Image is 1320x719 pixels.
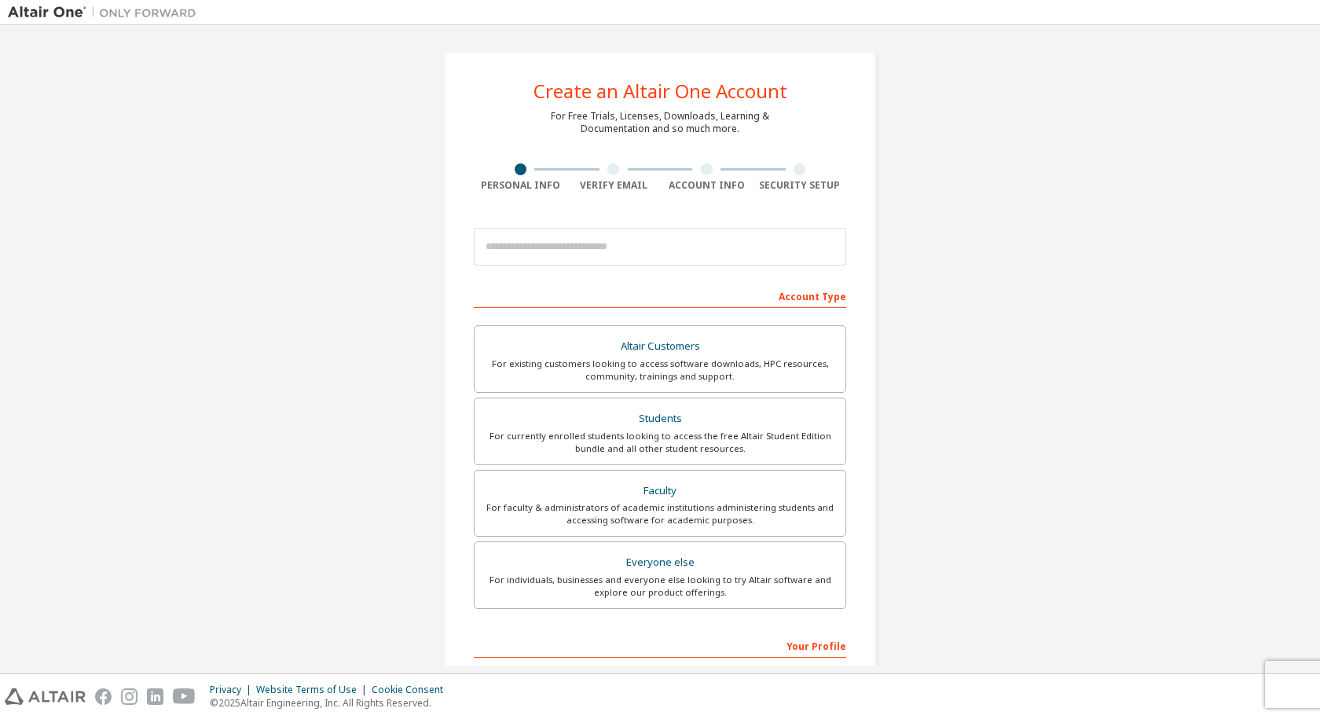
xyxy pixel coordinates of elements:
img: Altair One [8,5,204,20]
img: youtube.svg [173,688,196,705]
p: © 2025 Altair Engineering, Inc. All Rights Reserved. [210,696,453,710]
div: Students [484,408,836,430]
div: Personal Info [474,179,567,192]
div: Verify Email [567,179,661,192]
img: instagram.svg [121,688,137,705]
div: Security Setup [753,179,847,192]
div: For Free Trials, Licenses, Downloads, Learning & Documentation and so much more. [551,110,769,135]
div: Create an Altair One Account [533,82,787,101]
div: For faculty & administrators of academic institutions administering students and accessing softwa... [484,501,836,526]
div: Cookie Consent [372,684,453,696]
div: Everyone else [484,552,836,574]
img: facebook.svg [95,688,112,705]
div: Altair Customers [484,336,836,358]
div: Faculty [484,480,836,502]
img: linkedin.svg [147,688,163,705]
div: For existing customers looking to access software downloads, HPC resources, community, trainings ... [484,358,836,383]
div: Website Terms of Use [256,684,372,696]
div: Account Type [474,283,846,308]
div: For currently enrolled students looking to access the free Altair Student Edition bundle and all ... [484,430,836,455]
div: Privacy [210,684,256,696]
div: Your Profile [474,633,846,658]
img: altair_logo.svg [5,688,86,705]
div: For individuals, businesses and everyone else looking to try Altair software and explore our prod... [484,574,836,599]
div: Account Info [660,179,753,192]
